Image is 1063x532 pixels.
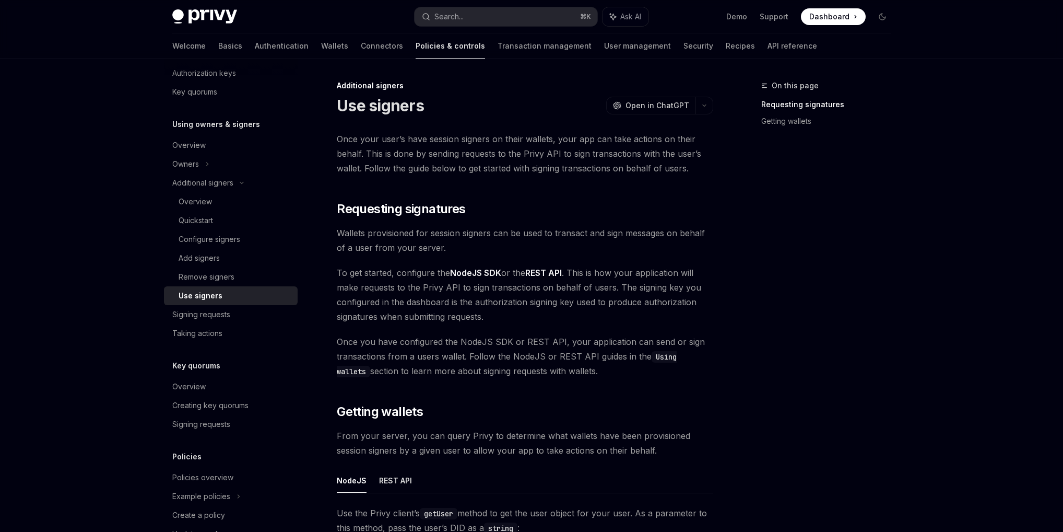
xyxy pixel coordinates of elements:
span: On this page [772,79,819,92]
span: ⌘ K [580,13,591,21]
a: Support [760,11,788,22]
div: Signing requests [172,418,230,431]
button: Open in ChatGPT [606,97,695,114]
div: Policies overview [172,471,233,484]
div: Use signers [179,290,222,302]
a: Demo [726,11,747,22]
div: Add signers [179,252,220,264]
div: Overview [179,195,212,208]
a: Use signers [164,286,298,305]
div: Example policies [172,490,230,503]
div: Owners [172,158,199,170]
a: Overview [164,136,298,155]
div: Additional signers [172,177,233,189]
button: Toggle dark mode [874,8,891,25]
div: Overview [172,380,206,393]
a: NodeJS SDK [450,268,501,279]
a: Taking actions [164,324,298,343]
button: NodeJS [337,468,367,493]
a: Create a policy [164,506,298,525]
a: Overview [164,192,298,211]
a: Policies & controls [416,33,485,59]
div: Remove signers [179,271,234,283]
a: REST API [525,268,562,279]
a: Basics [218,33,242,59]
a: Policies overview [164,468,298,487]
span: Ask AI [620,11,641,22]
a: Remove signers [164,268,298,286]
button: REST API [379,468,412,493]
a: Add signers [164,249,298,268]
a: Getting wallets [761,113,899,130]
div: Creating key quorums [172,399,249,412]
button: Search...⌘K [415,7,597,26]
img: dark logo [172,9,237,24]
a: Transaction management [498,33,592,59]
a: Quickstart [164,211,298,230]
span: Wallets provisioned for session signers can be used to transact and sign messages on behalf of a ... [337,226,713,255]
div: Configure signers [179,233,240,246]
a: Wallets [321,33,348,59]
span: To get started, configure the or the . This is how your application will make requests to the Pri... [337,265,713,324]
h1: Use signers [337,96,424,115]
a: Key quorums [164,83,298,101]
button: Ask AI [603,7,648,26]
div: Overview [172,139,206,152]
a: Security [683,33,713,59]
span: Requesting signatures [337,201,465,217]
code: getUser [420,508,457,519]
a: Signing requests [164,415,298,434]
div: Taking actions [172,327,222,340]
a: API reference [767,33,817,59]
span: Dashboard [809,11,849,22]
a: Connectors [361,33,403,59]
h5: Using owners & signers [172,118,260,131]
span: Open in ChatGPT [625,100,689,111]
a: Recipes [726,33,755,59]
span: From your server, you can query Privy to determine what wallets have been provisioned session sig... [337,429,713,458]
span: Getting wallets [337,403,423,420]
div: Quickstart [179,214,213,227]
a: Configure signers [164,230,298,249]
h5: Policies [172,450,202,463]
div: Create a policy [172,509,225,522]
a: Welcome [172,33,206,59]
a: User management [604,33,671,59]
a: Creating key quorums [164,396,298,415]
a: Dashboard [801,8,866,25]
div: Key quorums [172,86,217,98]
a: Signing requests [164,305,298,324]
div: Search... [434,10,464,23]
span: Once your user’s have session signers on their wallets, your app can take actions on their behalf... [337,132,713,176]
div: Additional signers [337,80,713,91]
div: Signing requests [172,308,230,321]
a: Overview [164,377,298,396]
span: Once you have configured the NodeJS SDK or REST API, your application can send or sign transactio... [337,334,713,378]
a: Authentication [255,33,309,59]
h5: Key quorums [172,360,220,372]
a: Requesting signatures [761,96,899,113]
